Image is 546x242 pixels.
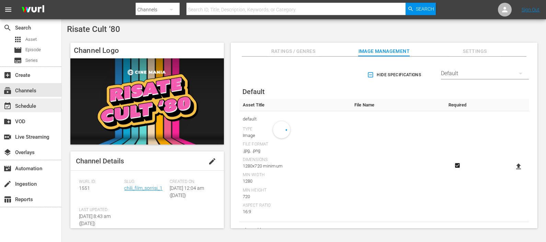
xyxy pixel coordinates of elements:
[368,71,421,79] span: Hide Specifications
[243,178,348,185] div: 1280
[208,157,216,165] span: edit
[243,115,348,124] span: default
[25,36,37,43] span: Asset
[170,185,204,198] span: [DATE] 12:04 am ([DATE])
[243,132,348,139] div: Image
[170,179,212,185] span: Created On:
[243,203,348,208] div: Aspect Ratio
[79,185,90,191] span: 1551
[449,47,501,56] span: Settings
[441,64,529,83] div: Default
[3,195,12,204] span: Reports
[124,179,166,185] span: Slug:
[243,127,348,132] div: Type
[243,172,348,178] div: Min Width
[366,65,424,84] button: Hide Specifications
[243,188,348,193] div: Min Height
[239,99,351,111] th: Asset Title
[70,43,224,58] h4: Channel Logo
[243,208,348,215] div: 16:9
[416,3,434,15] span: Search
[243,163,348,170] div: 1280x720 minimum
[25,46,41,53] span: Episode
[76,157,124,165] span: Channel Details
[79,214,111,226] span: [DATE] 8:43 am ([DATE])
[243,193,348,200] div: 720
[67,24,120,34] span: Risate Cult ‘80
[14,35,22,44] span: Asset
[14,56,22,65] span: Series
[3,133,12,141] span: Live Streaming
[3,117,12,126] span: VOD
[3,164,12,173] span: Automation
[3,180,12,188] span: Ingestion
[243,147,348,154] div: .jpg, .png
[243,142,348,147] div: File Format
[243,157,348,163] div: Dimensions
[204,153,220,170] button: edit
[268,47,319,56] span: Ratings / Genres
[79,207,121,213] span: Last Updated:
[445,99,470,111] th: Required
[4,5,12,14] span: menu
[3,71,12,79] span: Create
[406,3,436,15] button: Search
[70,58,224,145] img: Risate Cult ‘80
[14,46,22,54] span: Episode
[3,102,12,110] span: Schedule
[79,179,121,185] span: Wurl ID:
[3,148,12,157] span: Overlays
[25,57,38,64] span: Series
[3,24,12,32] span: Search
[522,7,539,12] a: Sign Out
[358,47,410,56] span: Image Management
[16,2,49,18] img: ans4CAIJ8jUAAAAAAAAAAAAAAAAAAAAAAAAgQb4GAAAAAAAAAAAAAAAAAAAAAAAAJMjXAAAAAAAAAAAAAAAAAAAAAAAAgAT5G...
[242,88,265,96] span: Default
[243,226,348,234] span: channel-bug
[453,162,462,169] svg: Required
[351,99,445,111] th: File Name
[3,87,12,95] span: Channels
[124,185,162,191] a: chili_film_sorrisi_1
